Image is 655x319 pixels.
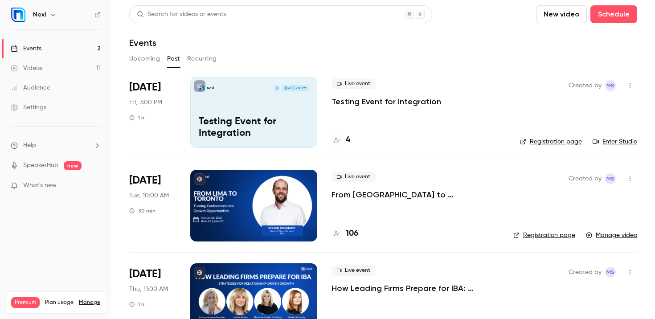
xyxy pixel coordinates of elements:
span: Plan usage [45,299,74,306]
div: Videos [11,64,42,73]
span: [DATE] [129,267,161,281]
span: Tue, 10:00 AM [129,191,169,200]
span: Thu, 11:00 AM [129,285,168,294]
span: Live event [332,78,376,89]
li: help-dropdown-opener [11,141,101,150]
img: Nexl [11,8,25,22]
a: Registration page [520,137,582,146]
div: M [273,85,280,92]
button: Recurring [187,52,217,66]
a: From [GEOGRAPHIC_DATA] to [GEOGRAPHIC_DATA]: Turning Conferences into Growth Opportunities [332,189,499,200]
span: [DATE] [129,173,161,188]
a: Testing Event for IntegrationNexlM[DATE] 3:00 PMTesting Event for Integration [190,77,317,148]
span: Live event [332,265,376,276]
p: Testing Event for Integration [199,116,309,139]
button: New video [536,5,587,23]
a: Registration page [513,231,575,240]
a: 4 [332,134,350,146]
div: Aug 26 Tue, 10:00 AM (America/Chicago) [129,170,176,241]
div: 1 h [129,301,144,308]
span: new [64,161,82,170]
span: Help [23,141,36,150]
div: Aug 29 Fri, 3:00 PM (America/Chicago) [129,77,176,148]
h6: Nexl [33,10,46,19]
span: [DATE] 3:00 PM [282,85,308,91]
h4: 4 [346,134,350,146]
a: Manage [79,299,100,306]
span: Premium [11,297,40,308]
a: 106 [332,228,358,240]
a: How Leading Firms Prepare for IBA: Strategies for Relationship-Driven Growth [332,283,499,294]
button: Upcoming [129,52,160,66]
div: 1 h [129,114,144,121]
a: Enter Studio [593,137,637,146]
h1: Events [129,37,156,48]
button: Schedule [590,5,637,23]
div: Audience [11,83,50,92]
span: MS [606,173,614,184]
span: Created by [569,267,602,278]
span: Live event [332,172,376,182]
h4: 106 [346,228,358,240]
span: Created by [569,173,602,184]
span: Created by [569,80,602,91]
span: Melissa Strauss [605,80,616,91]
span: [DATE] [129,80,161,94]
span: Fri, 3:00 PM [129,98,162,107]
p: Nexl [207,86,214,90]
a: SpeakerHub [23,161,58,170]
span: MS [606,267,614,278]
span: Melissa Strauss [605,173,616,184]
div: Search for videos or events [137,10,226,19]
a: Manage video [586,231,637,240]
span: MS [606,80,614,91]
div: 30 min [129,207,156,214]
button: Past [167,52,180,66]
a: Testing Event for Integration [332,96,441,107]
span: What's new [23,181,57,190]
div: Events [11,44,41,53]
div: Settings [11,103,46,112]
span: Melissa Strauss [605,267,616,278]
